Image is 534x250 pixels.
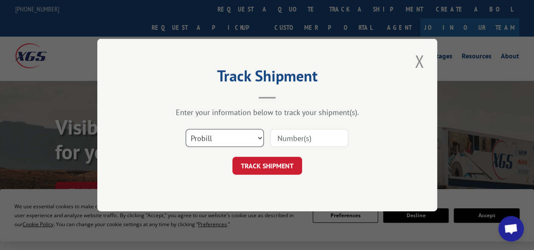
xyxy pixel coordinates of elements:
input: Number(s) [270,129,348,147]
button: Close modal [412,49,427,73]
h2: Track Shipment [140,70,395,86]
a: Open chat [498,216,524,241]
button: TRACK SHIPMENT [232,157,302,175]
div: Enter your information below to track your shipment(s). [140,107,395,117]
